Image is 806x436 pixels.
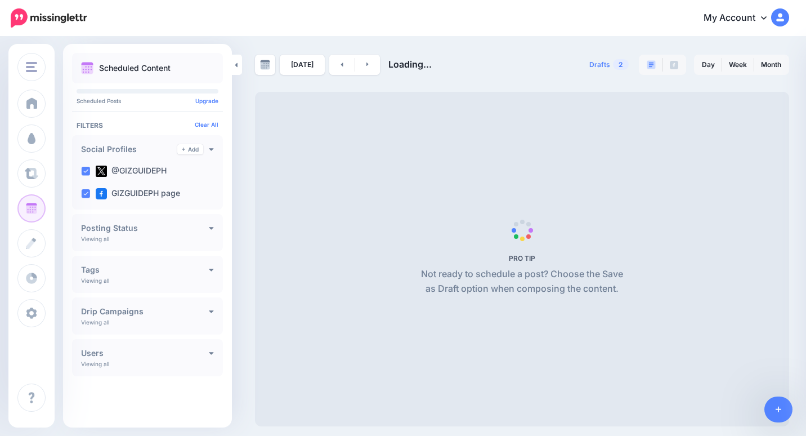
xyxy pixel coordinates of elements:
[280,55,325,75] a: [DATE]
[96,188,180,199] label: GIZGUIDEPH page
[81,266,209,274] h4: Tags
[96,166,167,177] label: @GIZGUIDEPH
[589,61,610,68] span: Drafts
[260,60,270,70] img: calendar-grey-darker.png
[692,5,789,32] a: My Account
[195,121,218,128] a: Clear All
[81,224,209,232] h4: Posting Status
[613,59,629,70] span: 2
[81,277,109,284] p: Viewing all
[81,235,109,242] p: Viewing all
[417,254,628,263] h5: PRO TIP
[722,56,754,74] a: Week
[81,145,177,153] h4: Social Profiles
[26,62,37,72] img: menu.png
[77,98,218,104] p: Scheduled Posts
[670,61,678,69] img: facebook-grey-square.png
[647,60,656,69] img: paragraph-boxed.png
[81,308,209,315] h4: Drip Campaigns
[195,97,218,104] a: Upgrade
[96,166,107,177] img: twitter-square.png
[695,56,722,74] a: Day
[77,121,218,130] h4: Filters
[99,64,171,72] p: Scheduled Content
[177,144,203,154] a: Add
[388,59,432,70] span: Loading...
[81,361,109,367] p: Viewing all
[754,56,788,74] a: Month
[583,55,635,75] a: Drafts2
[11,8,87,28] img: Missinglettr
[81,319,109,326] p: Viewing all
[81,62,93,74] img: calendar.png
[81,349,209,357] h4: Users
[96,188,107,199] img: facebook-square.png
[417,267,628,296] p: Not ready to schedule a post? Choose the Save as Draft option when composing the content.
